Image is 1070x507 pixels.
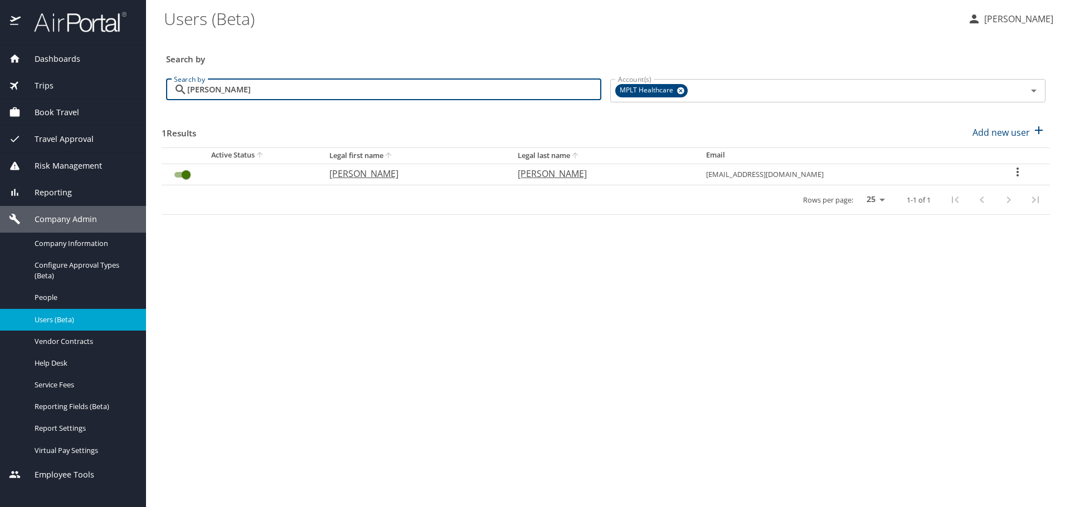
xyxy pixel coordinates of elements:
p: Add new user [972,126,1030,139]
span: MPLT Healthcare [615,85,680,96]
span: People [35,292,133,303]
button: Add new user [968,120,1050,145]
td: [EMAIL_ADDRESS][DOMAIN_NAME] [697,164,986,185]
span: Trips [21,80,53,92]
span: Service Fees [35,380,133,390]
img: airportal-logo.png [22,11,127,33]
th: Email [697,147,986,164]
span: Book Travel [21,106,79,119]
p: [PERSON_NAME] [518,167,684,180]
p: 1-1 of 1 [907,196,931,204]
span: Vendor Contracts [35,336,133,347]
span: Company Information [35,238,133,249]
span: Configure Approval Types (Beta) [35,260,133,281]
button: Open [1026,83,1042,99]
span: Virtual Pay Settings [35,445,133,456]
p: Rows per page: [803,196,853,204]
th: Active Status [162,147,320,164]
p: [PERSON_NAME] [981,12,1053,26]
span: Report Settings [35,423,133,434]
th: Legal last name [509,147,697,164]
button: sort [383,151,395,161]
span: Reporting Fields (Beta) [35,401,133,412]
input: Search by name or email [187,79,601,100]
span: Travel Approval [21,133,94,145]
div: MPLT Healthcare [615,84,688,97]
span: Company Admin [21,213,97,225]
p: [PERSON_NAME] [329,167,495,180]
th: Legal first name [320,147,509,164]
button: sort [570,151,581,161]
table: User Search Table [162,147,1050,215]
span: Help Desk [35,358,133,368]
select: rows per page [858,191,889,208]
span: Users (Beta) [35,314,133,325]
span: Reporting [21,186,72,199]
span: Employee Tools [21,469,94,481]
span: Dashboards [21,53,80,65]
h1: Users (Beta) [164,1,959,36]
span: Risk Management [21,160,102,172]
img: icon-airportal.png [10,11,22,33]
h3: Search by [166,46,1045,66]
button: sort [255,150,266,161]
h3: 1 Results [162,120,196,140]
button: [PERSON_NAME] [963,9,1058,29]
